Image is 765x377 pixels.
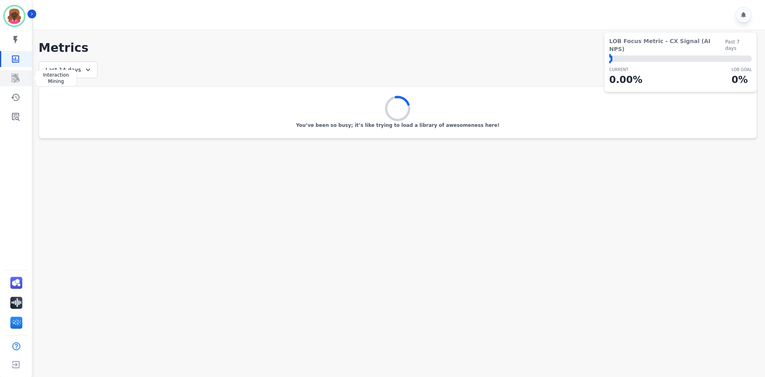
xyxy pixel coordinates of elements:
span: LOB Focus Metric - CX Signal (AI NPS) [609,37,725,53]
h1: Metrics [39,41,757,55]
p: You’ve been so busy; it’s like trying to load a library of awesomeness here! [296,122,500,128]
div: ⬤ [609,55,612,62]
div: Last 14 days [39,61,98,78]
img: Bordered avatar [5,6,24,26]
p: LOB Goal [732,67,752,73]
p: CURRENT [609,67,642,73]
p: 0 % [732,73,752,87]
span: Past 7 days [725,39,752,51]
p: 0.00 % [609,73,642,87]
